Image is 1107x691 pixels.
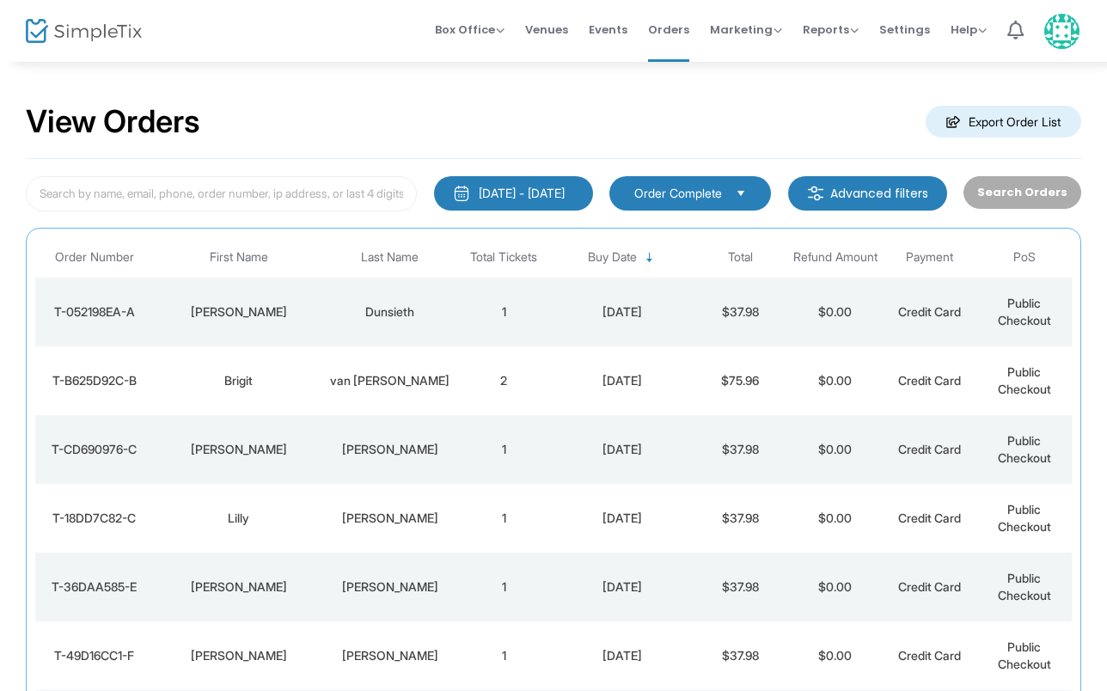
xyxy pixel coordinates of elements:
[456,237,551,278] th: Total Tickets
[643,251,657,265] span: Sortable
[588,250,637,265] span: Buy Date
[328,303,452,321] div: Dunsieth
[40,303,150,321] div: T-052198EA-A
[555,441,688,458] div: 8/21/2025
[998,502,1051,534] span: Public Checkout
[40,510,150,527] div: T-18DD7C82-C
[998,296,1051,327] span: Public Checkout
[998,571,1051,602] span: Public Checkout
[158,441,320,458] div: Hayden
[589,8,627,52] span: Events
[456,415,551,484] td: 1
[361,250,419,265] span: Last Name
[55,250,134,265] span: Order Number
[328,441,452,458] div: Morrissey
[693,415,787,484] td: $37.98
[40,372,150,389] div: T-B625D92C-B
[456,621,551,690] td: 1
[555,372,688,389] div: 8/21/2025
[998,433,1051,465] span: Public Checkout
[788,415,883,484] td: $0.00
[693,278,787,346] td: $37.98
[158,303,320,321] div: Isabella
[898,442,961,456] span: Credit Card
[998,639,1051,671] span: Public Checkout
[479,185,565,202] div: [DATE] - [DATE]
[456,278,551,346] td: 1
[788,278,883,346] td: $0.00
[693,346,787,415] td: $75.96
[158,578,320,596] div: Bridget
[26,176,417,211] input: Search by name, email, phone, order number, ip address, or last 4 digits of card
[788,484,883,553] td: $0.00
[40,578,150,596] div: T-36DAA585-E
[456,553,551,621] td: 1
[693,553,787,621] td: $37.98
[729,184,753,203] button: Select
[158,372,320,389] div: Brigit
[456,346,551,415] td: 2
[453,185,470,202] img: monthly
[710,21,782,38] span: Marketing
[788,621,883,690] td: $0.00
[555,578,688,596] div: 8/20/2025
[456,484,551,553] td: 1
[555,647,688,664] div: 8/20/2025
[1013,250,1036,265] span: PoS
[555,510,688,527] div: 8/21/2025
[788,237,883,278] th: Refund Amount
[906,250,953,265] span: Payment
[634,185,722,202] span: Order Complete
[434,176,593,211] button: [DATE] - [DATE]
[788,176,947,211] m-button: Advanced filters
[328,578,452,596] div: Benson
[926,106,1081,138] m-button: Export Order List
[158,647,320,664] div: Meghan
[158,510,320,527] div: Lilly
[898,304,961,319] span: Credit Card
[998,364,1051,396] span: Public Checkout
[525,8,568,52] span: Venues
[898,648,961,663] span: Credit Card
[879,8,930,52] span: Settings
[693,484,787,553] td: $37.98
[898,579,961,594] span: Credit Card
[898,373,961,388] span: Credit Card
[951,21,987,38] span: Help
[693,237,787,278] th: Total
[435,21,505,38] span: Box Office
[693,621,787,690] td: $37.98
[210,250,268,265] span: First Name
[328,372,452,389] div: van Gemeren
[328,647,452,664] div: Fisher
[648,8,689,52] span: Orders
[803,21,859,38] span: Reports
[788,553,883,621] td: $0.00
[788,346,883,415] td: $0.00
[898,511,961,525] span: Credit Card
[40,647,150,664] div: T-49D16CC1-F
[555,303,688,321] div: 8/21/2025
[26,103,200,141] h2: View Orders
[40,441,150,458] div: T-CD690976-C
[807,185,824,202] img: filter
[328,510,452,527] div: Keefe-Powers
